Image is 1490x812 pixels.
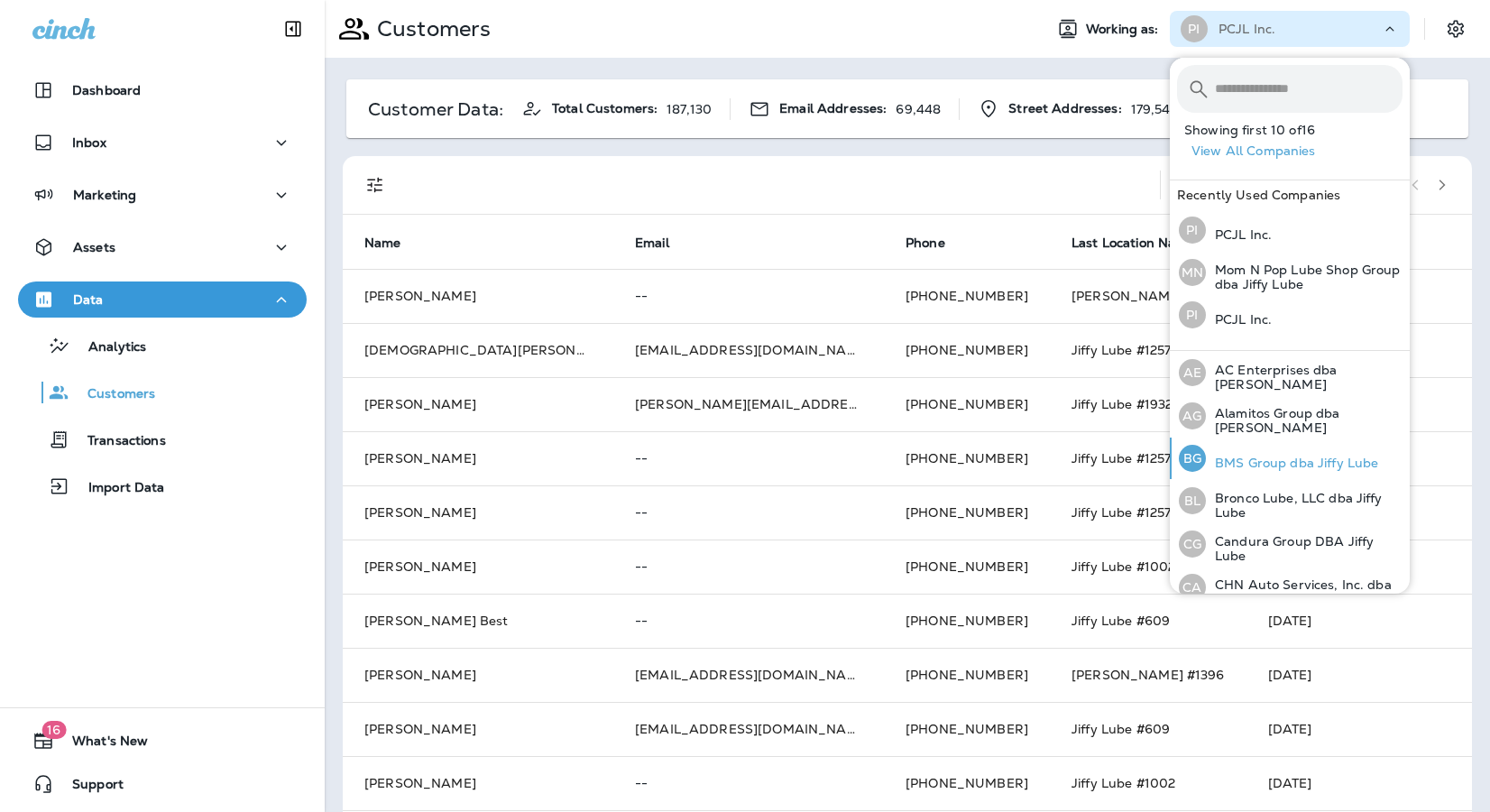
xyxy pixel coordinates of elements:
div: CG [1179,531,1206,558]
p: Marketing [73,188,136,202]
p: -- [635,559,862,574]
p: Assets [73,240,115,254]
button: Support [18,766,307,802]
button: BLBronco Lube, LLC dba Jiffy Lube [1170,479,1410,522]
button: Marketing [18,177,307,213]
td: [PERSON_NAME] [343,648,613,702]
td: [PHONE_NUMBER] [884,431,1050,485]
span: [PERSON_NAME] #1396 [1072,667,1225,683]
p: Import Data [70,480,165,497]
p: Showing first 10 of 16 [1184,123,1410,137]
span: Last Location Name [1072,235,1195,251]
span: Jiffy Lube #1257 [1072,504,1171,521]
td: [PERSON_NAME][EMAIL_ADDRESS][PERSON_NAME][DOMAIN_NAME] [613,377,884,431]
span: Working as: [1086,22,1163,37]
td: [PHONE_NUMBER] [884,377,1050,431]
td: [PHONE_NUMBER] [884,269,1050,323]
p: 179,545 [1131,102,1178,116]
span: Jiffy Lube #1002 [1072,775,1175,791]
span: Last Location Name [1072,235,1219,251]
div: PI [1179,301,1206,328]
button: Import Data [18,467,307,505]
button: View All Companies [1184,137,1410,165]
p: -- [635,614,862,628]
span: Jiffy Lube #609 [1072,721,1170,737]
button: Analytics [18,327,307,364]
button: Inbox [18,125,307,161]
div: AG [1179,402,1206,429]
td: [PHONE_NUMBER] [884,702,1050,756]
p: -- [635,505,862,520]
button: PIPCJL Inc. [1170,294,1410,336]
div: CA [1179,574,1206,601]
span: Jiffy Lube #1002 [1072,558,1175,575]
button: AEAC Enterprises dba [PERSON_NAME] [1170,351,1410,394]
button: Filters [357,167,393,203]
button: Settings [1439,13,1472,45]
p: -- [635,776,862,790]
td: [PERSON_NAME] [343,702,613,756]
p: Dashboard [72,83,141,97]
span: Total Customers: [552,101,658,116]
span: Jiffy Lube #1257 [1072,342,1171,358]
p: Inbox [72,135,106,150]
td: [PERSON_NAME] [343,377,613,431]
button: PIPCJL Inc. [1170,209,1410,251]
p: Mom N Pop Lube Shop Group dba Jiffy Lube [1206,263,1403,291]
p: -- [635,451,862,466]
td: [PHONE_NUMBER] [884,648,1050,702]
span: What's New [54,734,148,755]
span: Name [364,235,425,251]
td: [PHONE_NUMBER] [884,594,1050,648]
td: [EMAIL_ADDRESS][DOMAIN_NAME] [613,323,884,377]
span: Email [635,235,669,251]
div: BG [1179,445,1206,472]
span: Phone [906,235,945,251]
td: [PERSON_NAME] [343,269,613,323]
p: CHN Auto Services, Inc. dba Jiffy Lube [1206,577,1403,606]
button: 16What's New [18,723,307,759]
div: PI [1181,15,1208,42]
button: Transactions [18,420,307,458]
p: Alamitos Group dba [PERSON_NAME] [1206,406,1403,435]
p: Customer Data: [368,102,503,116]
p: PCJL Inc. [1206,312,1272,327]
div: BL [1179,487,1206,514]
button: Data [18,281,307,318]
p: Analytics [70,339,146,356]
p: Transactions [69,433,166,450]
p: Customers [370,15,491,42]
td: [EMAIL_ADDRESS][DOMAIN_NAME] [613,702,884,756]
div: AE [1179,359,1206,386]
td: [PHONE_NUMBER] [884,323,1050,377]
p: PCJL Inc. [1206,227,1272,242]
span: Support [54,777,124,798]
span: [PERSON_NAME] #1270 [1072,288,1224,304]
button: AGAlamitos Group dba [PERSON_NAME] [1170,394,1410,438]
td: [PERSON_NAME] [343,485,613,540]
button: CGCandura Group DBA Jiffy Lube [1170,522,1410,566]
button: BGBMS Group dba Jiffy Lube [1170,438,1410,479]
td: [PERSON_NAME] [343,756,613,810]
p: -- [635,289,862,303]
p: PCJL Inc. [1219,22,1275,36]
p: AC Enterprises dba [PERSON_NAME] [1206,363,1403,392]
td: [PHONE_NUMBER] [884,540,1050,594]
td: [PERSON_NAME] Best [343,594,613,648]
button: Assets [18,229,307,265]
td: [PERSON_NAME] [343,540,613,594]
span: Email Addresses: [779,101,887,116]
button: CACHN Auto Services, Inc. dba Jiffy Lube [1170,566,1410,609]
p: Bronco Lube, LLC dba Jiffy Lube [1206,491,1403,520]
span: Phone [906,235,969,251]
div: PI [1179,217,1206,244]
td: [PERSON_NAME] [343,431,613,485]
td: [PHONE_NUMBER] [884,485,1050,540]
button: Dashboard [18,72,307,108]
span: Jiffy Lube #1932 [1072,396,1173,412]
p: Candura Group DBA Jiffy Lube [1206,534,1403,563]
div: Recently Used Companies [1170,180,1410,209]
span: Street Addresses: [1008,101,1121,116]
span: 16 [41,721,66,739]
span: Jiffy Lube #609 [1072,613,1170,629]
